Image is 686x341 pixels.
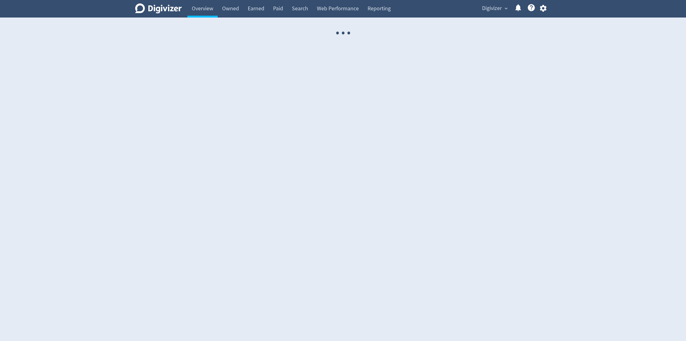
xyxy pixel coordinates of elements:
[503,6,509,11] span: expand_more
[346,18,352,49] span: ·
[340,18,346,49] span: ·
[482,3,502,13] span: Digivizer
[480,3,509,13] button: Digivizer
[335,18,340,49] span: ·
